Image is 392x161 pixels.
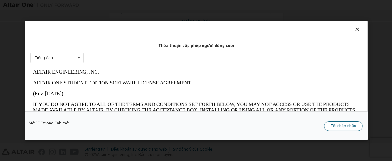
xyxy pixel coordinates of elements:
p: ALTAIR ONE STUDENT EDITION SOFTWARE LICENSE AGREEMENT [3,13,329,19]
font: Tiếng Anh [35,55,53,60]
a: [URL][DOMAIN_NAME] [3,46,311,57]
font: Tôi chấp nhận [331,123,356,129]
p: (Rev. [DATE]) [3,24,329,30]
button: Tôi chấp nhận [324,121,363,131]
p: IF YOU DO NOT AGREE TO ALL OF THE TERMS AND CONDITIONS SET FORTH BELOW, YOU MAY NOT ACCESS OR USE... [3,35,329,81]
a: Mở PDF trong Tab mới [29,121,70,125]
font: Thỏa thuận cấp phép người dùng cuối [158,43,234,48]
p: ALTAIR ENGINEERING, INC. [3,3,329,8]
font: Mở PDF trong Tab mới [29,120,70,126]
